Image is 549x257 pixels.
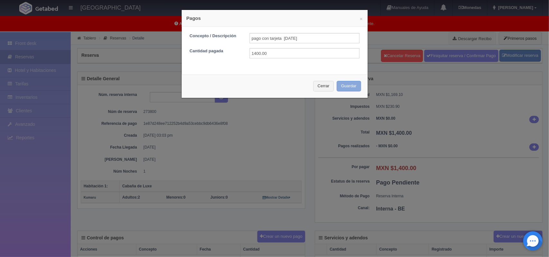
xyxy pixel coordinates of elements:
button: Guardar [337,81,361,91]
button: × [360,16,363,21]
label: Concepto / Descripción [185,33,245,39]
h4: Pagos [187,15,363,21]
label: Cantidad pagada [185,48,245,54]
button: Cerrar [313,81,334,91]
